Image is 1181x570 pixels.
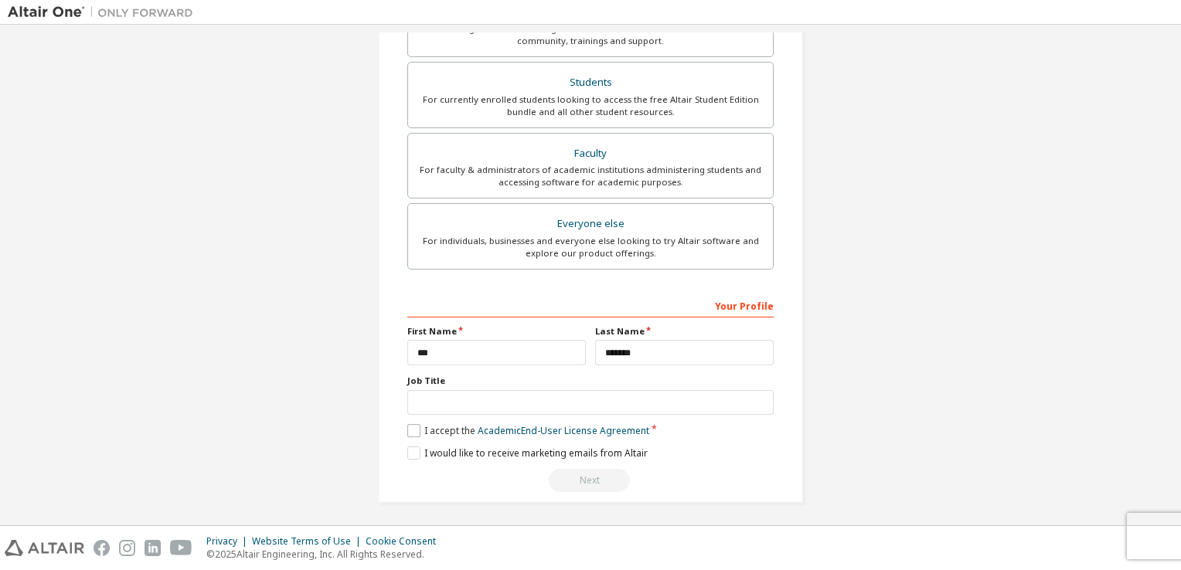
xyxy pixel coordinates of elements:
div: For currently enrolled students looking to access the free Altair Student Edition bundle and all ... [417,93,764,118]
div: Faculty [417,143,764,165]
img: facebook.svg [94,540,110,556]
div: Read and acccept EULA to continue [407,469,774,492]
label: Last Name [595,325,774,338]
div: Your Profile [407,293,774,317]
div: Website Terms of Use [252,535,366,548]
label: I accept the [407,424,649,437]
img: altair_logo.svg [5,540,84,556]
div: Privacy [206,535,252,548]
div: Students [417,72,764,93]
div: Cookie Consent [366,535,445,548]
img: youtube.svg [170,540,192,556]
label: Job Title [407,375,774,387]
label: I would like to receive marketing emails from Altair [407,446,648,460]
div: Everyone else [417,213,764,235]
div: For faculty & administrators of academic institutions administering students and accessing softwa... [417,164,764,188]
p: © 2025 Altair Engineering, Inc. All Rights Reserved. [206,548,445,561]
div: For existing customers looking to access software downloads, HPC resources, community, trainings ... [417,22,764,47]
div: For individuals, businesses and everyone else looking to try Altair software and explore our prod... [417,235,764,260]
a: Academic End-User License Agreement [478,424,649,437]
img: instagram.svg [119,540,135,556]
label: First Name [407,325,586,338]
img: linkedin.svg [145,540,161,556]
img: Altair One [8,5,201,20]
